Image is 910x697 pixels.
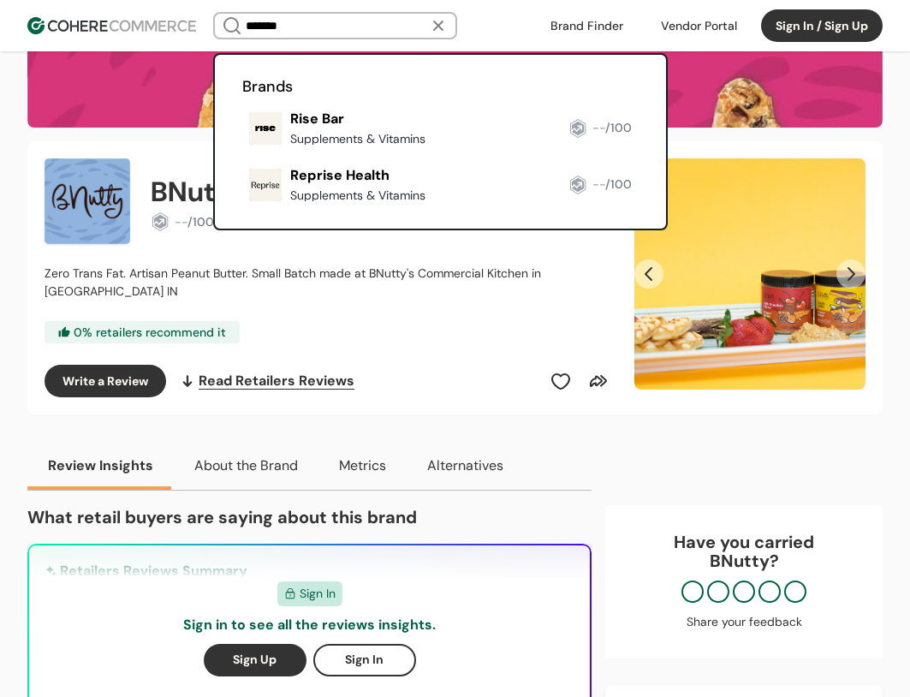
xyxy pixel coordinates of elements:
div: Have you carried [622,533,865,570]
button: Alternatives [407,442,524,490]
a: Read Retailers Reviews [180,365,354,397]
div: 0 % retailers recommend it [45,321,240,343]
button: Review Insights [27,442,174,490]
button: Sign In [313,644,416,676]
span: Zero Trans Fat. Artisan Peanut Butter. Small Batch made at BNutty's Commercial Kitchen in [GEOGRA... [45,265,541,299]
span: -- [592,176,605,192]
p: BNutty ? [622,551,865,570]
button: Metrics [318,442,407,490]
span: Sign In [300,585,336,603]
button: About the Brand [174,442,318,490]
h2: Brands [242,75,639,98]
button: Sign Up [204,644,306,676]
button: Previous Slide [634,259,663,289]
span: /100 [605,120,632,135]
p: Sign in to see all the reviews insights. [183,615,436,635]
span: -- [175,214,187,229]
span: /100 [187,214,214,229]
span: /100 [605,176,632,192]
div: Carousel [634,158,865,390]
button: Write a Review [45,365,166,397]
h2: BNutty [151,171,242,212]
img: Cohere Logo [27,17,196,34]
img: Slide 0 [634,158,865,390]
span: Read Retailers Reviews [199,371,354,391]
img: Brand Photo [45,158,130,244]
div: Share your feedback [622,613,865,631]
button: Next Slide [836,259,865,289]
button: Sign In / Sign Up [761,9,883,42]
span: -- [592,120,605,135]
div: Slide 1 [634,158,865,390]
p: What retail buyers are saying about this brand [27,504,592,530]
